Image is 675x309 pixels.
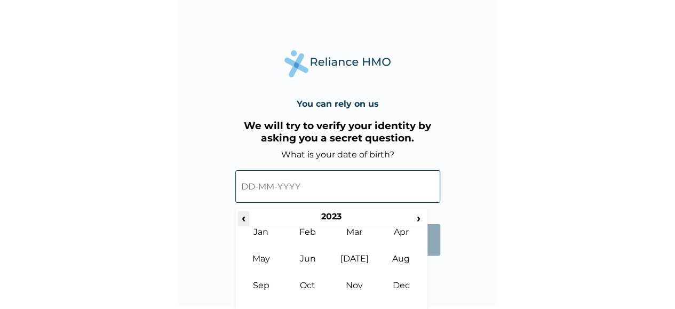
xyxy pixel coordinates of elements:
[284,280,331,307] td: Oct
[238,227,285,253] td: Jan
[281,149,394,160] label: What is your date of birth?
[238,211,249,225] span: ‹
[297,99,379,109] h4: You can rely on us
[331,280,378,307] td: Nov
[235,170,440,203] input: DD-MM-YYYY
[249,211,413,226] th: 2023
[238,280,285,307] td: Sep
[284,227,331,253] td: Feb
[331,227,378,253] td: Mar
[331,253,378,280] td: [DATE]
[284,253,331,280] td: Jun
[378,253,425,280] td: Aug
[284,50,391,77] img: Reliance Health's Logo
[238,253,285,280] td: May
[378,280,425,307] td: Dec
[378,227,425,253] td: Apr
[235,120,440,144] h3: We will try to verify your identity by asking you a secret question.
[413,211,425,225] span: ›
